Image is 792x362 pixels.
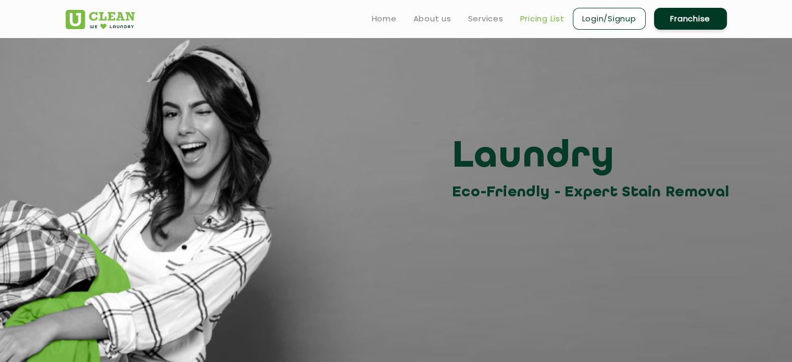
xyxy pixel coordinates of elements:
a: Services [468,13,504,25]
a: Pricing List [520,13,564,25]
img: UClean Laundry and Dry Cleaning [66,10,135,29]
a: About us [413,13,451,25]
a: Franchise [654,8,727,30]
a: Home [372,13,397,25]
h3: Laundry [452,134,735,181]
h3: Eco-Friendly - Expert Stain Removal [452,181,735,204]
a: Login/Signup [573,8,646,30]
